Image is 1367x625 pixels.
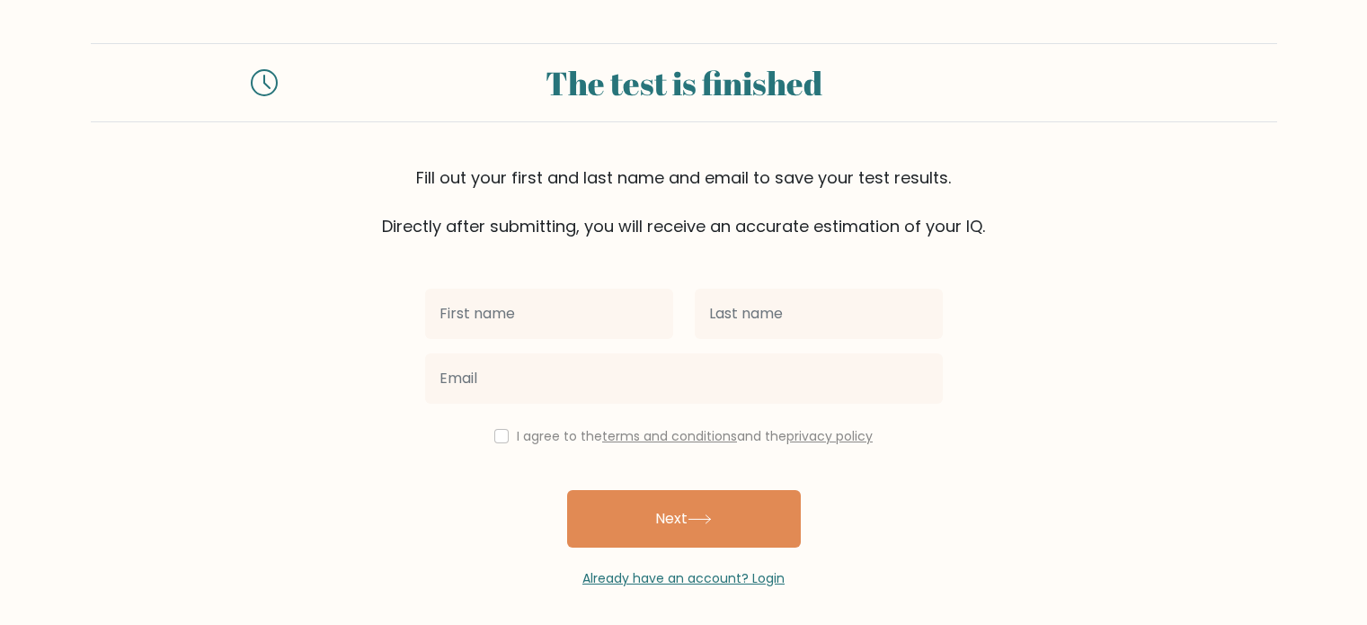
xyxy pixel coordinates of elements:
input: Last name [695,289,943,339]
label: I agree to the and the [517,427,873,445]
input: Email [425,353,943,404]
input: First name [425,289,673,339]
div: Fill out your first and last name and email to save your test results. Directly after submitting,... [91,165,1277,238]
a: terms and conditions [602,427,737,445]
a: Already have an account? Login [582,569,785,587]
button: Next [567,490,801,548]
div: The test is finished [299,58,1069,107]
a: privacy policy [786,427,873,445]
